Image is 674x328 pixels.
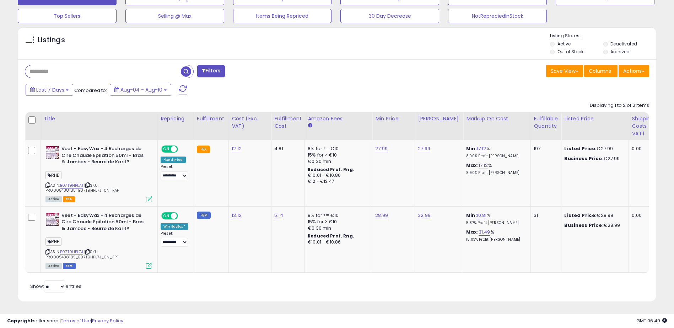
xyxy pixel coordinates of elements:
img: 51sXVq0S9mL._SL40_.jpg [45,146,60,160]
div: % [466,212,525,225]
button: Top Sellers [18,9,117,23]
p: 8.90% Profit [PERSON_NAME] [466,170,525,175]
a: B07T9HPL7J [60,182,83,188]
div: Fulfillment Cost [274,115,302,130]
div: Shipping Costs (Exc. VAT) [632,115,668,137]
div: €28.99 [564,212,623,219]
button: Last 7 Days [26,84,73,96]
div: ASIN: [45,212,152,268]
div: €10.01 - €10.86 [308,239,367,245]
div: €12 - €12.47 [308,179,367,185]
div: €27.99 [564,146,623,152]
button: Save View [546,65,583,77]
a: Terms of Use [61,317,91,324]
a: 5.14 [274,212,283,219]
div: €27.99 [564,155,623,162]
b: Max: [466,162,479,169]
div: €0.30 min [308,225,367,231]
span: 2025-08-18 06:49 GMT [636,317,667,324]
a: 17.12 [479,162,488,169]
h5: Listings [38,35,65,45]
a: 31.49 [479,229,490,236]
a: 27.99 [375,145,388,152]
div: Fulfillable Quantity [534,115,558,130]
b: Reduced Prof. Rng. [308,166,354,173]
button: Items Being Repriced [233,9,332,23]
button: Filters [197,65,225,77]
div: % [466,229,525,242]
div: 8% for <= €10 [308,146,367,152]
div: Fixed Price [161,157,186,163]
div: ASIN: [45,146,152,202]
p: 8.90% Profit [PERSON_NAME] [466,154,525,159]
span: Aug-04 - Aug-10 [120,86,162,93]
label: Deactivated [610,41,637,47]
div: 197 [534,146,556,152]
div: Listed Price [564,115,626,122]
b: Min: [466,212,477,219]
div: 15% for > €10 [308,152,367,158]
small: FBA [197,146,210,153]
span: OFF [177,213,188,219]
span: | SKU: PR0005438185_B07T9HPL7J_0N_FAF [45,182,119,193]
div: % [466,162,525,175]
span: ON [162,213,171,219]
div: €28.99 [564,222,623,229]
button: Selling @ Max [125,9,224,23]
div: Win BuyBox * [161,223,188,230]
span: RHE [45,237,61,246]
a: Privacy Policy [92,317,123,324]
div: Min Price [375,115,412,122]
div: 31 [534,212,556,219]
button: NotRepreciedInStock [448,9,547,23]
div: % [466,146,525,159]
a: 27.99 [418,145,430,152]
b: Max: [466,229,479,235]
a: 10.81 [477,212,487,219]
div: Markup on Cost [466,115,528,122]
div: 0.00 [632,146,666,152]
span: Compared to: [74,87,107,94]
span: FBM [63,263,76,269]
span: FBA [63,196,75,202]
span: Last 7 Days [36,86,64,93]
div: Displaying 1 to 2 of 2 items [590,102,649,109]
div: Title [44,115,155,122]
a: 17.12 [477,145,486,152]
div: Repricing [161,115,191,122]
div: €0.30 min [308,158,367,165]
label: Archived [610,49,630,55]
div: Amazon Fees [308,115,369,122]
small: FBM [197,212,211,219]
span: | SKU: PR0005438185_B07T9HPL7J_0N_FPF [45,249,119,259]
div: 4.81 [274,146,299,152]
span: RHE [45,171,61,179]
a: 12.12 [232,145,242,152]
label: Active [557,41,571,47]
b: Veet - EasyWax - 4 Recharges de Cire Chaude Epilation 50ml - Bras & Jambes - Beurre de Karit? [61,212,148,234]
p: Listing States: [550,33,656,39]
span: Columns [589,67,611,75]
span: Show: entries [30,283,81,290]
b: Business Price: [564,155,603,162]
b: Listed Price: [564,145,597,152]
div: 15% for > €10 [308,219,367,225]
div: 8% for <= €10 [308,212,367,219]
img: 51sXVq0S9mL._SL40_.jpg [45,212,60,226]
small: Amazon Fees. [308,122,312,129]
label: Out of Stock [557,49,583,55]
button: Columns [584,65,618,77]
a: 32.99 [418,212,431,219]
a: 28.99 [375,212,388,219]
span: All listings currently available for purchase on Amazon [45,196,62,202]
div: [PERSON_NAME] [418,115,460,122]
b: Reduced Prof. Rng. [308,233,354,239]
strong: Copyright [7,317,33,324]
a: B07T9HPL7J [60,249,83,255]
span: ON [162,146,171,152]
button: 30 Day Decrease [340,9,439,23]
div: seller snap | | [7,318,123,324]
div: Fulfillment [197,115,226,122]
b: Business Price: [564,222,603,229]
div: Cost (Exc. VAT) [232,115,268,130]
